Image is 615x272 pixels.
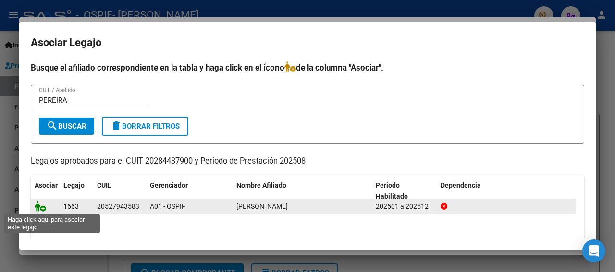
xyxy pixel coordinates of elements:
mat-icon: delete [111,120,122,131]
p: Legajos aprobados para el CUIT 20284437900 y Período de Prestación 202508 [31,155,584,167]
button: Buscar [39,118,94,135]
h4: Busque el afiliado correspondiente en la tabla y haga click en el ícono de la columna "Asociar". [31,61,584,74]
span: 1663 [63,202,79,210]
datatable-header-cell: Periodo Habilitado [372,175,437,207]
span: A01 - OSPIF [150,202,185,210]
div: Open Intercom Messenger [582,239,605,262]
datatable-header-cell: Dependencia [437,175,576,207]
span: Borrar Filtros [111,122,180,130]
button: Borrar Filtros [102,117,188,136]
datatable-header-cell: Nombre Afiliado [233,175,372,207]
div: 20527943583 [97,201,139,212]
span: Asociar [35,181,58,189]
span: Periodo Habilitado [376,181,408,200]
h2: Asociar Legajo [31,34,584,52]
datatable-header-cell: CUIL [93,175,146,207]
datatable-header-cell: Asociar [31,175,60,207]
span: Dependencia [441,181,481,189]
span: Buscar [47,122,86,130]
div: 202501 a 202512 [376,201,433,212]
mat-icon: search [47,120,58,131]
datatable-header-cell: Legajo [60,175,93,207]
span: Gerenciador [150,181,188,189]
div: 1 registros [31,218,584,242]
span: Nombre Afiliado [236,181,286,189]
span: PEREIRA ADRIEL JOEL [236,202,288,210]
datatable-header-cell: Gerenciador [146,175,233,207]
span: CUIL [97,181,111,189]
span: Legajo [63,181,85,189]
